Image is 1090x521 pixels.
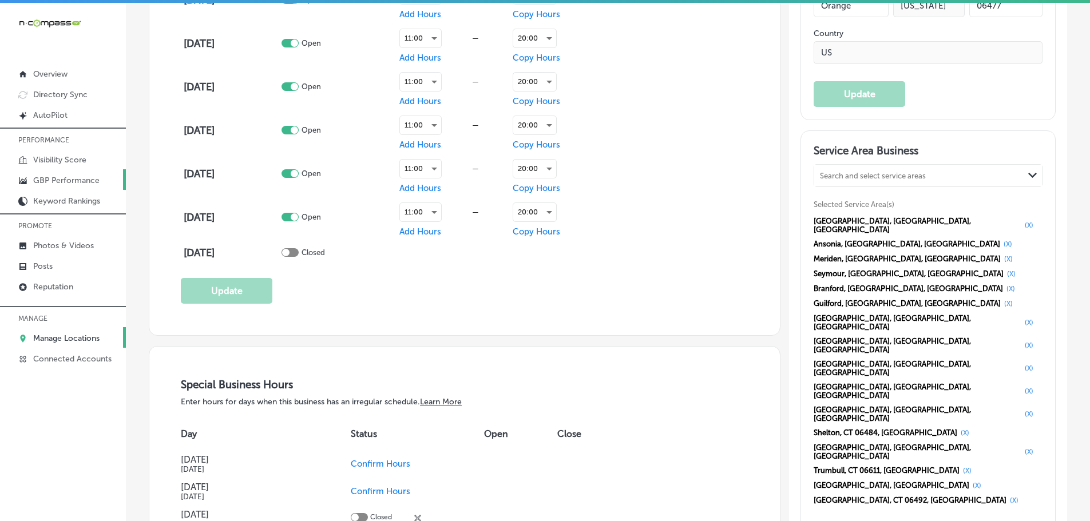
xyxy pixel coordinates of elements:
span: Copy Hours [513,9,560,19]
span: Ansonia, [GEOGRAPHIC_DATA], [GEOGRAPHIC_DATA] [814,240,1000,248]
button: (X) [1021,447,1037,456]
div: 11:00 [400,29,441,47]
div: 20:00 [513,73,556,91]
button: (X) [1021,364,1037,373]
h4: [DATE] [184,124,279,137]
label: Country [814,29,1043,38]
button: Update [814,81,905,107]
div: Search and select service areas [820,171,926,180]
span: Shelton, CT 06484, [GEOGRAPHIC_DATA] [814,428,957,437]
span: [GEOGRAPHIC_DATA], CT 06492, [GEOGRAPHIC_DATA] [814,496,1006,504]
button: (X) [957,428,973,438]
th: Close [557,418,607,450]
span: [GEOGRAPHIC_DATA], [GEOGRAPHIC_DATA], [GEOGRAPHIC_DATA] [814,314,1021,331]
span: [GEOGRAPHIC_DATA], [GEOGRAPHIC_DATA], [GEOGRAPHIC_DATA] [814,443,1021,460]
span: Add Hours [399,96,441,106]
p: Reputation [33,282,73,292]
button: (X) [1001,299,1016,308]
span: Confirm Hours [351,486,410,496]
span: [GEOGRAPHIC_DATA], [GEOGRAPHIC_DATA], [GEOGRAPHIC_DATA] [814,360,1021,377]
span: Copy Hours [513,226,560,237]
h4: [DATE] [184,37,279,50]
div: — [442,34,510,42]
th: Day [181,418,351,450]
h4: [DATE] [181,509,319,520]
p: Visibility Score [33,155,86,165]
a: Learn More [420,397,462,407]
span: Confirm Hours [351,459,410,469]
h3: Special Business Hours [181,378,748,391]
button: (X) [1000,240,1016,249]
p: Posts [33,261,53,271]
img: 660ab0bf-5cc7-4cb8-ba1c-48b5ae0f18e60NCTV_CLogo_TV_Black_-500x88.png [18,18,81,29]
span: Add Hours [399,9,441,19]
p: Open [302,213,321,221]
p: Open [302,169,321,178]
span: Copy Hours [513,96,560,106]
span: Branford, [GEOGRAPHIC_DATA], [GEOGRAPHIC_DATA] [814,284,1003,293]
p: Open [302,126,321,134]
input: Country [814,41,1043,64]
span: Trumbull, CT 06611, [GEOGRAPHIC_DATA] [814,466,960,475]
div: — [442,164,510,173]
div: 11:00 [400,73,441,91]
div: 11:00 [400,116,441,134]
span: [GEOGRAPHIC_DATA], [GEOGRAPHIC_DATA] [814,481,969,490]
p: GBP Performance [33,176,100,185]
button: (X) [960,466,975,475]
h5: [DATE] [181,465,319,474]
p: Manage Locations [33,333,100,343]
h4: [DATE] [184,81,279,93]
button: (X) [1001,254,1016,264]
button: (X) [1021,318,1037,327]
button: (X) [1021,341,1037,350]
div: 11:00 [400,160,441,178]
span: Add Hours [399,226,441,237]
p: Open [302,39,321,47]
span: [GEOGRAPHIC_DATA], [GEOGRAPHIC_DATA], [GEOGRAPHIC_DATA] [814,383,1021,400]
button: (X) [969,481,985,490]
button: (X) [1021,221,1037,230]
h4: [DATE] [184,246,279,259]
button: (X) [1006,496,1022,505]
span: Seymour, [GEOGRAPHIC_DATA], [GEOGRAPHIC_DATA] [814,269,1004,278]
span: [GEOGRAPHIC_DATA], [GEOGRAPHIC_DATA], [GEOGRAPHIC_DATA] [814,217,1021,234]
p: Photos & Videos [33,241,94,250]
th: Status [351,418,484,450]
p: Keyword Rankings [33,196,100,206]
div: — [442,208,510,216]
span: Guilford, [GEOGRAPHIC_DATA], [GEOGRAPHIC_DATA] [814,299,1001,308]
button: Update [181,278,272,304]
p: AutoPilot [33,110,68,120]
button: (X) [1021,387,1037,396]
span: Meriden, [GEOGRAPHIC_DATA], [GEOGRAPHIC_DATA] [814,254,1001,263]
div: 20:00 [513,203,556,221]
div: 20:00 [513,160,556,178]
div: 20:00 [513,116,556,134]
div: 11:00 [400,203,441,221]
h4: [DATE] [184,211,279,224]
span: Add Hours [399,183,441,193]
button: (X) [1004,269,1019,279]
p: Directory Sync [33,90,88,100]
p: Overview [33,69,68,79]
span: Add Hours [399,140,441,150]
span: Add Hours [399,53,441,63]
h4: [DATE] [181,482,319,492]
p: Enter hours for days when this business has an irregular schedule. [181,397,748,407]
button: (X) [1003,284,1018,293]
div: — [442,121,510,129]
div: — [442,77,510,86]
h4: [DATE] [181,454,319,465]
span: Copy Hours [513,53,560,63]
span: [GEOGRAPHIC_DATA], [GEOGRAPHIC_DATA], [GEOGRAPHIC_DATA] [814,405,1021,423]
button: (X) [1021,409,1037,419]
h3: Service Area Business [814,144,1043,161]
th: Open [484,418,557,450]
p: Closed [302,248,325,257]
p: Open [302,82,321,91]
h4: [DATE] [184,168,279,180]
span: Copy Hours [513,140,560,150]
span: [GEOGRAPHIC_DATA], [GEOGRAPHIC_DATA], [GEOGRAPHIC_DATA] [814,337,1021,354]
span: Selected Service Area(s) [814,200,894,209]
